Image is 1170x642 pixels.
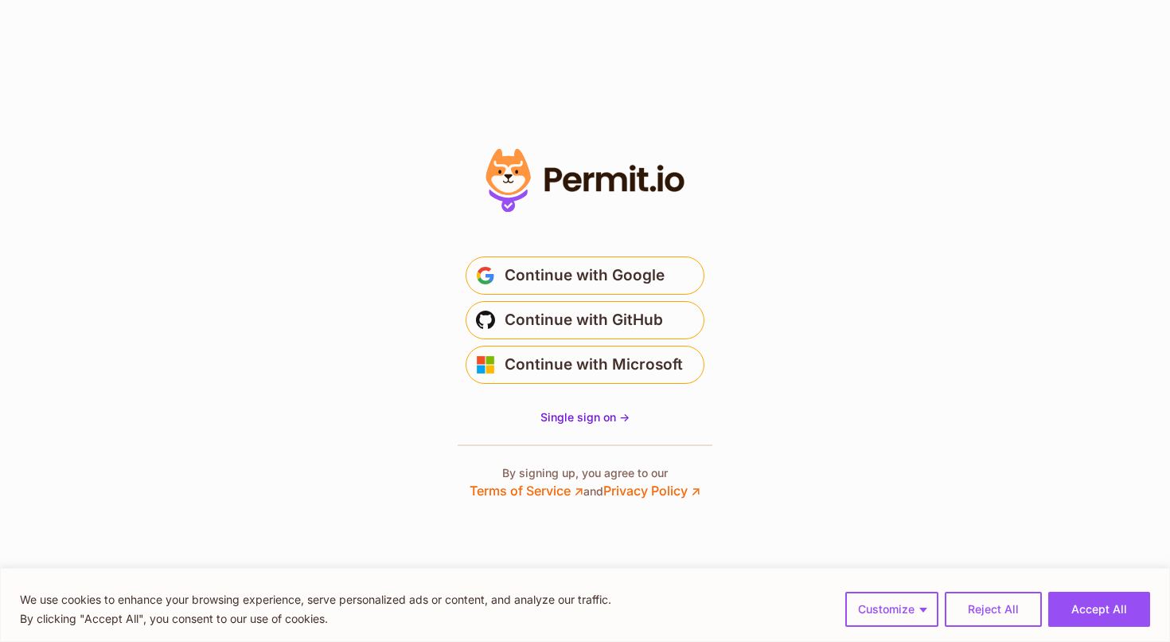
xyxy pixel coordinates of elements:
[470,465,700,500] p: By signing up, you agree to our and
[505,263,665,288] span: Continue with Google
[466,301,704,339] button: Continue with GitHub
[20,590,611,609] p: We use cookies to enhance your browsing experience, serve personalized ads or content, and analyz...
[945,592,1042,627] button: Reject All
[845,592,938,627] button: Customize
[505,307,663,333] span: Continue with GitHub
[1048,592,1150,627] button: Accept All
[540,409,630,425] a: Single sign on ->
[603,483,700,499] a: Privacy Policy ↗
[505,352,683,378] span: Continue with Microsoft
[540,410,630,424] span: Single sign on ->
[466,256,704,295] button: Continue with Google
[470,483,583,499] a: Terms of Service ↗
[20,609,611,628] p: By clicking "Accept All", you consent to our use of cookies.
[466,346,704,384] button: Continue with Microsoft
